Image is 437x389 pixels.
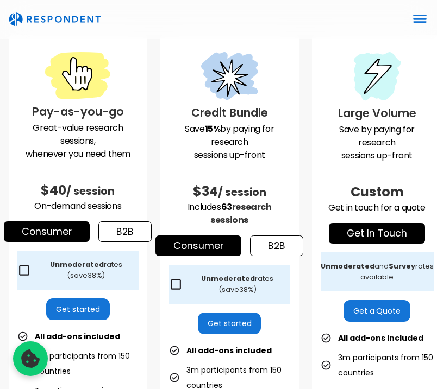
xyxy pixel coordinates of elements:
li: 3m participants from 150 countries [17,348,139,379]
p: Save by paying for research sessions up-front [169,123,290,162]
span: / session [218,185,266,200]
strong: 15% [205,123,221,135]
p: On-demand sessions [17,200,139,213]
img: Untitled UI logotext [9,12,101,27]
p: Great-value research sessions, whenever you need them [17,122,139,161]
strong: Unmoderated [201,274,255,283]
a: Get started [198,313,261,334]
h3: Pay-as-you-go [17,102,139,122]
span: $40 [41,181,66,199]
li: 3m participants from 150 countries [321,350,434,380]
div: menu [411,10,428,28]
a: Consumer [155,235,241,256]
span: $34 [193,182,218,200]
a: get in touch [329,223,425,244]
a: b2b [250,235,303,256]
div: rates (save ) [185,273,290,295]
span: research sessions [210,201,271,226]
a: Consumer [4,221,90,242]
div: rates (save ) [33,259,138,281]
h3: Credit Bundle [169,103,290,123]
a: home [9,12,101,27]
strong: Unmoderated [50,260,104,269]
p: Save by paying for research sessions up-front [321,123,434,162]
p: Get in touch for a quote [321,201,434,214]
a: Get a Quote [344,300,411,322]
a: Get started [46,298,110,320]
p: Includes [169,201,290,227]
span: 38% [88,271,102,280]
strong: All add-ons included [338,333,423,343]
a: b2b [98,221,152,242]
h3: Large Volume [321,104,434,123]
strong: Unmoderated [321,262,374,271]
span: Custom [351,183,404,201]
span: 63 [221,201,232,213]
span: 38% [239,285,254,294]
strong: Survey [389,262,415,271]
span: / session [66,184,115,199]
div: and rates available [321,261,434,283]
strong: All add-ons included [186,345,272,356]
strong: All add-ons included [35,331,120,342]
